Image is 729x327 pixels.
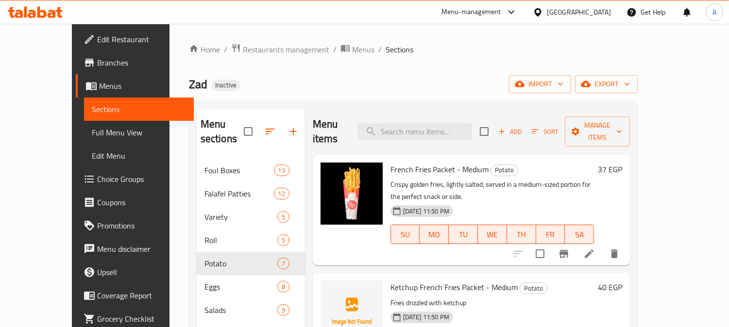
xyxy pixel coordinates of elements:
[507,225,536,244] button: TH
[497,126,523,137] span: Add
[258,120,282,143] span: Sort sections
[277,281,289,293] div: items
[478,225,507,244] button: WE
[313,117,346,146] h2: Menu items
[424,228,445,242] span: MO
[390,225,420,244] button: SU
[278,213,289,222] span: 5
[390,280,518,294] span: Ketchup French Fries Packet - Medium
[583,248,595,260] a: Edit menu item
[333,44,337,55] li: /
[378,44,382,55] li: /
[97,266,186,278] span: Upsell
[357,123,472,140] input: search
[449,225,478,244] button: TU
[99,80,186,92] span: Menus
[511,228,532,242] span: TH
[189,73,207,95] span: Zad
[278,306,289,315] span: 9
[97,243,186,255] span: Menu disclaimer
[453,228,474,242] span: TU
[84,98,194,121] a: Sections
[197,275,305,298] div: Eggs8
[526,124,565,139] span: Sort items
[420,225,449,244] button: MO
[509,75,571,93] button: import
[399,312,453,322] span: [DATE] 11:50 PM
[76,214,194,237] a: Promotions
[97,290,186,301] span: Coverage Report
[494,124,526,139] button: Add
[352,44,374,55] span: Menus
[529,124,561,139] button: Sort
[189,44,220,55] a: Home
[569,228,590,242] span: SA
[204,258,277,269] span: Potato
[76,28,194,51] a: Edit Restaurant
[390,297,594,309] p: Fries drizzled with ketchup
[491,164,518,176] span: Potato
[204,188,274,199] span: Falafel Patties
[274,188,289,199] div: items
[201,117,244,146] h2: Menu sections
[76,51,194,74] a: Branches
[84,121,194,144] a: Full Menu View
[76,237,194,261] a: Menu disclaimer
[97,220,186,231] span: Promotions
[197,298,305,322] div: Salads9
[565,116,630,147] button: Manage items
[536,225,565,244] button: FR
[482,228,503,242] span: WE
[274,166,289,175] span: 13
[530,244,550,264] span: Select to update
[603,242,626,265] button: delete
[204,211,277,223] span: Variety
[340,43,374,56] a: Menus
[84,144,194,167] a: Edit Menu
[321,163,383,225] img: French Fries Packet - Medium
[76,261,194,284] a: Upsell
[598,163,622,176] h6: 37 EGP
[277,234,289,246] div: items
[211,80,240,91] div: Inactive
[575,75,638,93] button: export
[520,282,547,294] div: Potato
[231,43,329,56] a: Restaurants management
[97,33,186,45] span: Edit Restaurant
[277,304,289,316] div: items
[282,120,305,143] button: Add section
[547,7,611,17] div: [GEOGRAPHIC_DATA]
[573,119,622,144] span: Manage items
[274,164,289,176] div: items
[390,179,594,203] p: Crispy golden fries, lightly salted, served in a medium-sized portion for the perfect snack or side.
[532,126,559,137] span: Sort
[197,229,305,252] div: Roll5
[204,304,277,316] span: Salads
[97,196,186,208] span: Coupons
[494,124,526,139] span: Add item
[583,78,630,90] span: export
[204,234,277,246] span: Roll
[197,159,305,182] div: Foul Boxes13
[204,164,274,176] span: Foul Boxes
[395,228,416,242] span: SU
[76,284,194,307] a: Coverage Report
[552,242,576,265] button: Branch-specific-item
[197,182,305,205] div: Falafel Patties12
[278,236,289,245] span: 5
[238,121,258,142] span: Select all sections
[204,281,277,293] span: Eggs
[197,252,305,275] div: Potato7
[274,189,289,198] span: 12
[399,207,453,216] span: [DATE] 11:50 PM
[565,225,594,244] button: SA
[441,6,501,18] div: Menu-management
